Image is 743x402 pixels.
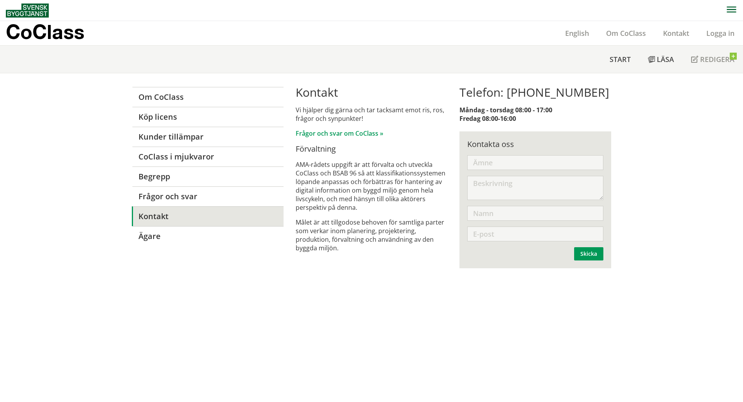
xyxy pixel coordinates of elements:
p: AMA-rådets uppgift är att förvalta och utveckla CoClass och BSAB 96 så att klassifikationssysteme... [296,160,447,212]
p: Vi hjälper dig gärna och tar tacksamt emot ris, ros, frågor och synpunkter! [296,106,447,123]
a: Start [601,46,639,73]
a: Om CoClass [132,87,284,107]
a: Frågor och svar om CoClass » [296,129,383,138]
div: Kontakta oss [467,139,603,149]
strong: Måndag - torsdag 08:00 - 17:00 Fredag 08:00-16:00 [459,106,552,123]
a: Frågor och svar [132,186,284,206]
input: Namn [467,206,603,221]
a: Ägare [132,226,284,246]
input: E-post [467,227,603,241]
p: Målet är att tillgodose behoven för samtliga parter som verkar inom planering, projektering, prod... [296,218,447,252]
input: Ämne [467,155,603,170]
button: Skicka [574,247,603,260]
p: CoClass [6,27,84,36]
a: Logga in [698,28,743,38]
a: Kunder tillämpar [132,127,284,147]
img: Svensk Byggtjänst [6,4,49,18]
span: Läsa [657,55,674,64]
a: Kontakt [654,28,698,38]
h1: Kontakt [296,85,447,99]
a: CoClass i mjukvaror [132,147,284,166]
a: Om CoClass [598,28,654,38]
a: English [557,28,598,38]
a: CoClass [6,21,101,45]
a: Köp licens [132,107,284,127]
a: Begrepp [132,166,284,186]
h1: Telefon: [PHONE_NUMBER] [459,85,611,99]
h4: Förvaltning [296,144,447,154]
a: Kontakt [132,206,284,226]
span: Start [610,55,631,64]
a: Läsa [639,46,683,73]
